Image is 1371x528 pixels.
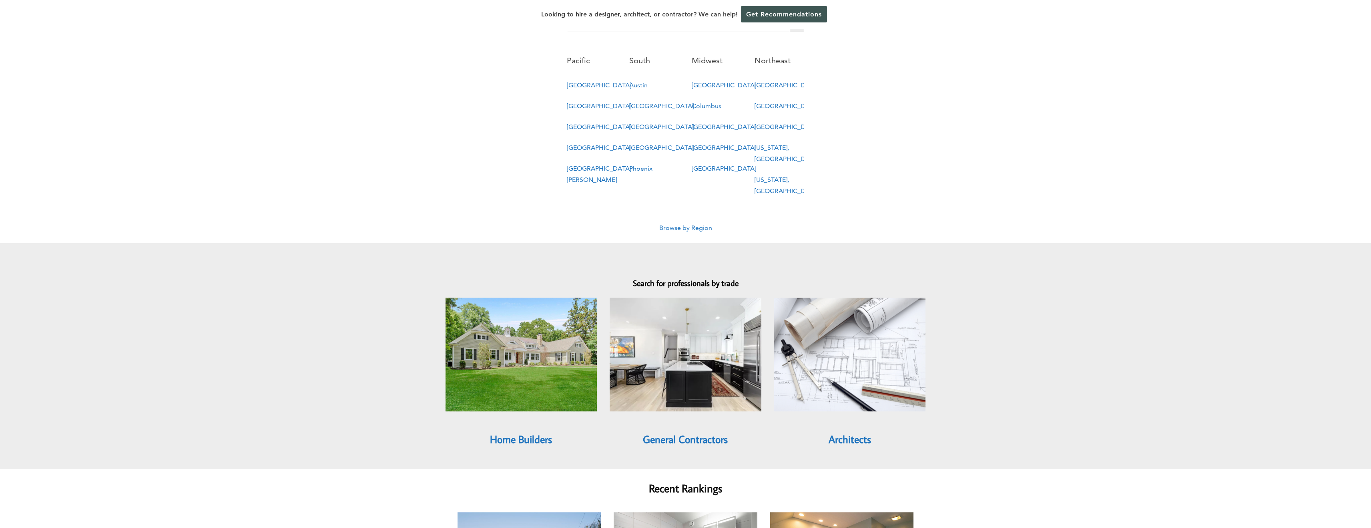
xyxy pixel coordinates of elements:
a: [US_STATE], [GEOGRAPHIC_DATA] [755,176,819,195]
a: Browse by Region [659,224,712,232]
h2: Search for professionals by trade [446,269,926,289]
h2: Recent Rankings [526,469,845,496]
a: [US_STATE], [GEOGRAPHIC_DATA] [755,144,819,163]
a: [GEOGRAPHIC_DATA] [692,165,756,172]
a: [GEOGRAPHIC_DATA] [567,102,631,110]
a: [GEOGRAPHIC_DATA][PERSON_NAME] [567,165,631,183]
a: Home Builders [490,432,552,446]
a: Get Recommendations [741,6,827,22]
a: General Contractors [643,432,728,446]
p: Pacific [567,54,616,68]
a: [GEOGRAPHIC_DATA] [755,81,819,89]
p: Northeast [755,54,804,68]
a: Phoenix [629,165,652,172]
a: Architects [829,432,871,446]
a: [GEOGRAPHIC_DATA] [755,123,819,131]
a: [GEOGRAPHIC_DATA] [755,102,819,110]
a: Austin [629,81,648,89]
a: [GEOGRAPHIC_DATA] [567,144,631,151]
a: [GEOGRAPHIC_DATA] [629,123,694,131]
p: Midwest [692,54,741,68]
a: [GEOGRAPHIC_DATA] [567,81,631,89]
a: [GEOGRAPHIC_DATA] [692,81,756,89]
a: [GEOGRAPHIC_DATA] [692,144,756,151]
a: [GEOGRAPHIC_DATA] [692,123,756,131]
p: South [629,54,679,68]
a: [GEOGRAPHIC_DATA] [567,123,631,131]
a: Columbus [692,102,721,110]
a: [GEOGRAPHIC_DATA] [629,102,694,110]
a: [GEOGRAPHIC_DATA] [629,144,694,151]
